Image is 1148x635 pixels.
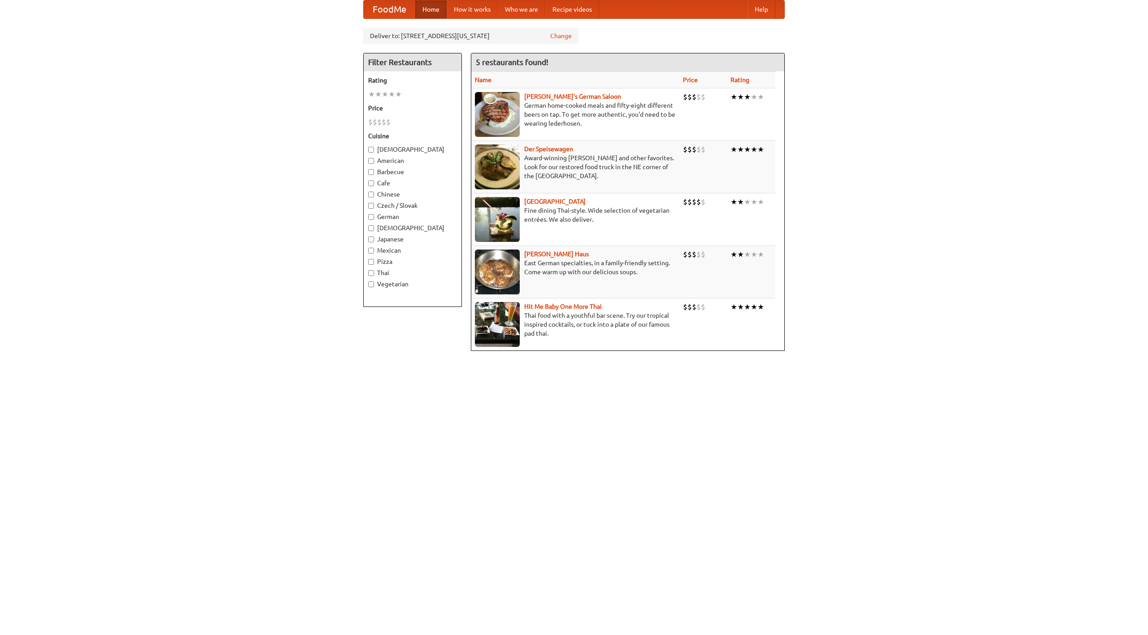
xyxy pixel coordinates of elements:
input: Thai [368,270,374,276]
li: $ [696,250,701,259]
input: Czech / Slovak [368,203,374,209]
a: [GEOGRAPHIC_DATA] [524,198,586,205]
li: $ [683,250,687,259]
li: $ [692,302,696,312]
label: Pizza [368,257,457,266]
li: ★ [744,197,751,207]
li: ★ [751,197,757,207]
li: $ [701,250,705,259]
label: Vegetarian [368,280,457,289]
label: Chinese [368,190,457,199]
li: ★ [757,197,764,207]
label: Mexican [368,246,457,255]
li: ★ [744,250,751,259]
li: ★ [731,302,737,312]
img: kohlhaus.jpg [475,250,520,294]
li: ★ [737,197,744,207]
li: $ [683,92,687,102]
h4: Filter Restaurants [364,53,461,71]
a: Home [415,0,447,18]
li: ★ [744,302,751,312]
li: ★ [757,145,764,154]
a: Change [550,31,572,40]
li: ★ [737,250,744,259]
img: speisewagen.jpg [475,145,520,189]
label: Thai [368,268,457,277]
label: [DEMOGRAPHIC_DATA] [368,223,457,232]
a: How it works [447,0,498,18]
a: Price [683,76,698,83]
li: $ [701,197,705,207]
a: Der Speisewagen [524,145,573,153]
li: ★ [737,145,744,154]
label: Cafe [368,179,457,188]
p: Fine dining Thai-style. Wide selection of vegetarian entrées. We also deliver. [475,206,676,224]
input: [DEMOGRAPHIC_DATA] [368,225,374,231]
p: German home-cooked meals and fifty-eight different beers on tap. To get more authentic, you'd nee... [475,101,676,128]
div: Deliver to: [STREET_ADDRESS][US_STATE] [363,28,578,44]
li: ★ [731,92,737,102]
li: $ [687,145,692,154]
li: $ [687,197,692,207]
li: $ [696,92,701,102]
h5: Rating [368,76,457,85]
h5: Cuisine [368,131,457,140]
li: ★ [751,92,757,102]
ng-pluralize: 5 restaurants found! [476,58,548,66]
li: $ [692,145,696,154]
a: Rating [731,76,749,83]
li: $ [687,92,692,102]
input: Japanese [368,236,374,242]
a: Help [748,0,775,18]
li: ★ [395,89,402,99]
b: [PERSON_NAME]'s German Saloon [524,93,621,100]
li: $ [386,117,391,127]
input: American [368,158,374,164]
a: Name [475,76,491,83]
li: $ [696,302,701,312]
li: $ [687,302,692,312]
li: $ [692,92,696,102]
input: [DEMOGRAPHIC_DATA] [368,147,374,153]
input: Mexican [368,248,374,254]
input: Cafe [368,180,374,186]
a: Recipe videos [545,0,599,18]
li: $ [696,145,701,154]
li: ★ [737,302,744,312]
p: Thai food with a youthful bar scene. Try our tropical inspired cocktails, or tuck into a plate of... [475,311,676,338]
li: ★ [744,92,751,102]
input: German [368,214,374,220]
a: [PERSON_NAME] Haus [524,250,589,258]
li: $ [683,302,687,312]
li: $ [701,92,705,102]
input: Chinese [368,192,374,197]
li: ★ [757,250,764,259]
li: ★ [382,89,388,99]
img: babythai.jpg [475,302,520,347]
input: Pizza [368,259,374,265]
li: ★ [737,92,744,102]
label: Barbecue [368,167,457,176]
li: $ [683,197,687,207]
label: [DEMOGRAPHIC_DATA] [368,145,457,154]
li: ★ [744,145,751,154]
li: ★ [751,250,757,259]
li: $ [683,145,687,154]
a: Hit Me Baby One More Thai [524,303,602,310]
li: $ [692,250,696,259]
li: $ [382,117,386,127]
p: East German specialties, in a family-friendly setting. Come warm up with our delicious soups. [475,258,676,276]
li: ★ [375,89,382,99]
li: $ [696,197,701,207]
li: ★ [388,89,395,99]
a: Who we are [498,0,545,18]
li: $ [377,117,382,127]
li: ★ [751,145,757,154]
li: ★ [368,89,375,99]
input: Barbecue [368,169,374,175]
img: esthers.jpg [475,92,520,137]
li: $ [373,117,377,127]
